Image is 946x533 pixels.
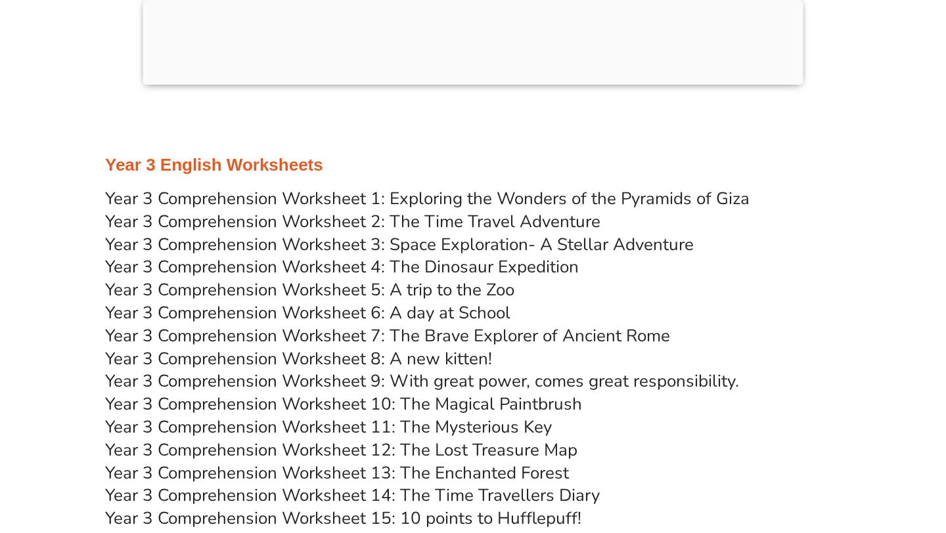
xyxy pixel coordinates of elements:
a: Year 3 Comprehension Worksheet 1: Exploring the Wonders of the Pyramids of Giza [105,187,750,210]
a: Year 3 Comprehension Worksheet 2: The Time Travel Adventure [105,210,600,233]
a: Year 3 Comprehension Worksheet 10: The Magical Paintbrush [105,393,582,416]
a: Year 3 Comprehension Worksheet 7: The Brave Explorer of Ancient Rome [105,324,670,347]
a: Year 3 Comprehension Worksheet 3: Space Exploration- A Stellar Adventure [105,233,694,256]
a: Year 3 Comprehension Worksheet 8: A new kitten! [105,347,492,370]
h3: Year 3 English Worksheets [105,154,841,177]
a: Year 3 Comprehension Worksheet 13: The Enchanted Forest [105,461,569,484]
a: Year 3 Comprehension Worksheet 6: A day at School [105,301,510,324]
iframe: Chat Widget [721,385,946,533]
a: Year 3 Comprehension Worksheet 12: The Lost Treasure Map [105,438,577,461]
a: Year 3 Comprehension Worksheet 14: The Time Travellers Diary [105,484,600,507]
a: Year 3 Comprehension Worksheet 4: The Dinosaur Expedition [105,255,579,278]
a: Year 3 Comprehension Worksheet 15: 10 points to Hufflepuff! [105,507,581,530]
a: Year 3 Comprehension Worksheet 5: A trip to the Zoo [105,278,514,301]
a: Year 3 Comprehension Worksheet 11: The Mysterious Key [105,416,552,438]
a: Year 3 Comprehension Worksheet 9: With great power, comes great responsibility. [105,370,739,393]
